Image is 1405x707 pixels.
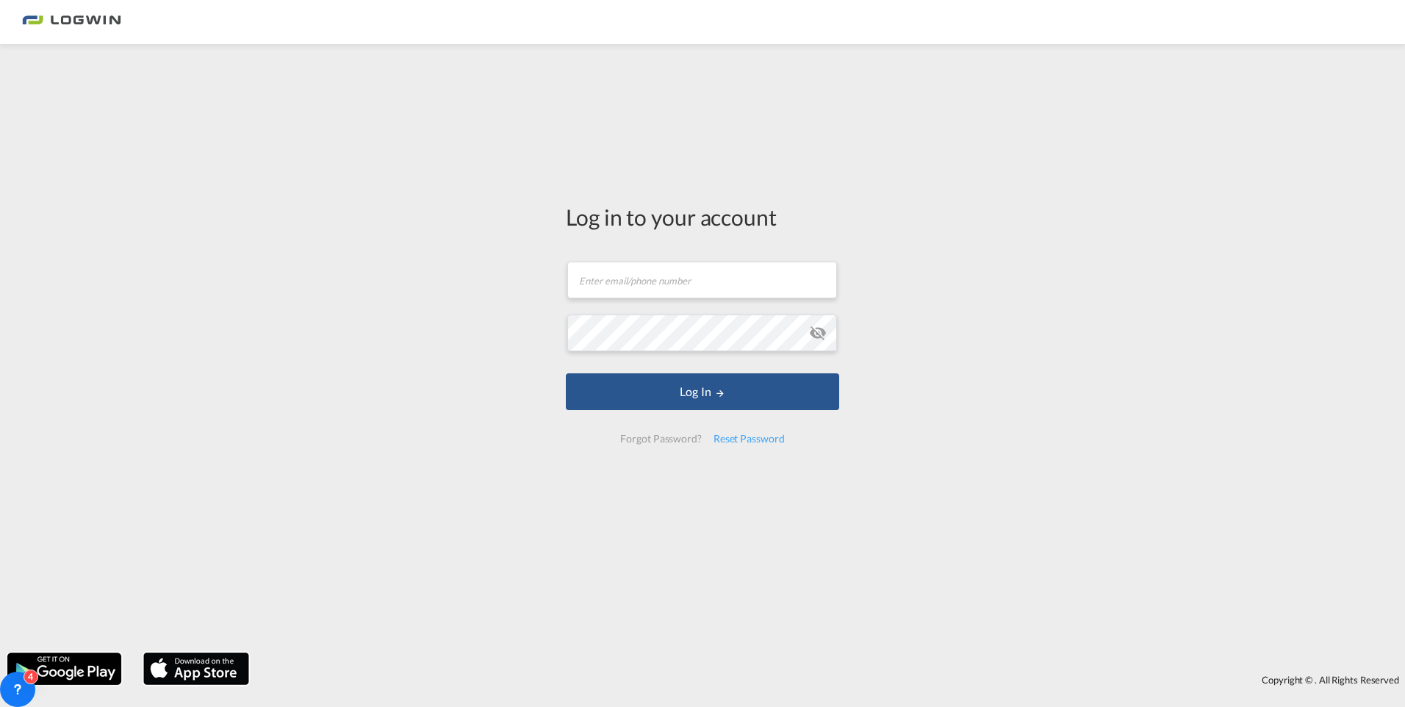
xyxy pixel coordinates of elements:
input: Enter email/phone number [567,262,837,298]
div: Log in to your account [566,201,839,232]
button: LOGIN [566,373,839,410]
img: apple.png [142,651,251,686]
div: Forgot Password? [614,426,707,452]
div: Copyright © . All Rights Reserved [256,667,1405,692]
img: google.png [6,651,123,686]
img: bc73a0e0d8c111efacd525e4c8ad7d32.png [22,6,121,39]
div: Reset Password [708,426,791,452]
md-icon: icon-eye-off [809,324,827,342]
